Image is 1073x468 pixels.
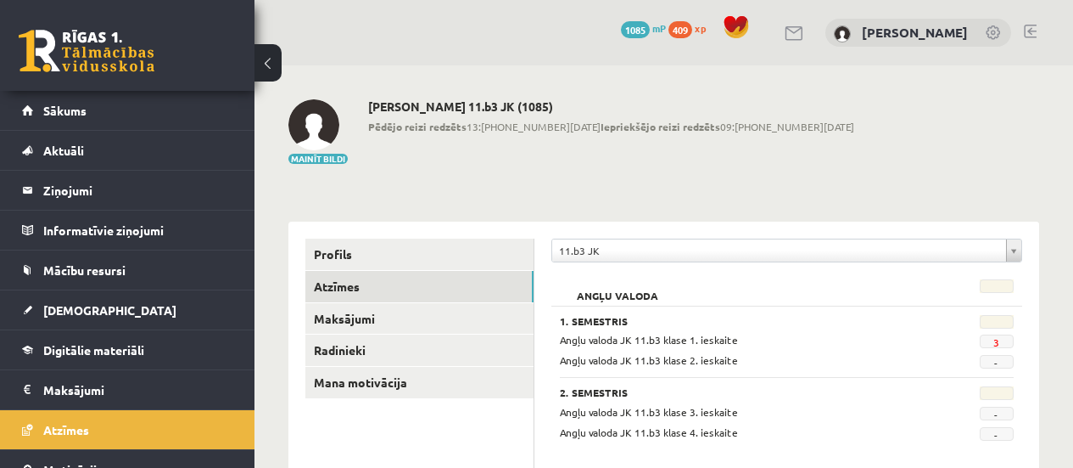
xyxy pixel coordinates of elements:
[560,333,738,347] span: Angļu valoda JK 11.b3 klase 1. ieskaite
[862,24,968,41] a: [PERSON_NAME]
[980,407,1014,420] span: -
[834,25,851,42] img: Lera Panteviča
[43,302,176,318] span: [DEMOGRAPHIC_DATA]
[43,370,233,409] legend: Maksājumi
[22,370,233,409] a: Maksājumi
[43,171,233,210] legend: Ziņojumi
[368,99,854,114] h2: [PERSON_NAME] 11.b3 JK (1085)
[552,240,1021,262] a: 11.b3 JK
[43,262,126,278] span: Mācību resursi
[305,335,534,366] a: Radinieki
[980,355,1014,369] span: -
[993,335,999,349] a: 3
[43,143,84,158] span: Aktuāli
[22,410,233,449] a: Atzīmes
[560,315,934,327] h3: 1. Semestris
[22,211,233,250] a: Informatīvie ziņojumi
[22,290,233,330] a: [DEMOGRAPHIC_DATA]
[621,21,666,35] a: 1085 mP
[560,405,738,419] span: Angļu valoda JK 11.b3 klase 3. ieskaite
[305,367,534,398] a: Mana motivācija
[305,239,534,270] a: Profils
[43,211,233,250] legend: Informatīvie ziņojumi
[288,154,348,164] button: Mainīt bildi
[368,119,854,134] span: 13:[PHONE_NUMBER][DATE] 09:[PHONE_NUMBER][DATE]
[695,21,706,35] span: xp
[621,21,650,38] span: 1085
[19,30,154,72] a: Rīgas 1. Tālmācības vidusskola
[668,21,714,35] a: 409 xp
[560,426,738,439] span: Angļu valoda JK 11.b3 klase 4. ieskaite
[22,171,233,210] a: Ziņojumi
[305,303,534,335] a: Maksājumi
[22,251,233,290] a: Mācību resursi
[368,120,467,133] b: Pēdējo reizi redzēts
[22,330,233,369] a: Digitālie materiāli
[601,120,720,133] b: Iepriekšējo reizi redzēts
[652,21,666,35] span: mP
[288,99,339,150] img: Lera Panteviča
[305,271,534,302] a: Atzīmes
[43,103,87,118] span: Sākums
[43,422,89,437] span: Atzīmes
[560,353,738,367] span: Angļu valoda JK 11.b3 klase 2. ieskaite
[980,427,1014,441] span: -
[22,91,233,130] a: Sākums
[559,240,999,262] span: 11.b3 JK
[43,342,144,358] span: Digitālie materiāli
[560,279,675,296] h2: Angļu valoda
[560,386,934,398] h3: 2. Semestris
[22,131,233,170] a: Aktuāli
[668,21,692,38] span: 409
